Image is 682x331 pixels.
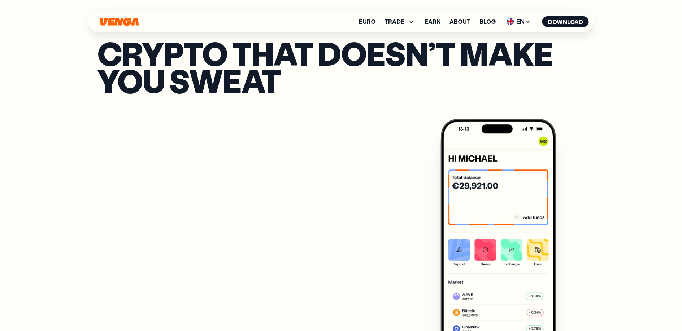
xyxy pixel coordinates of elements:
span: TRADE [384,17,416,26]
img: flag-uk [507,18,514,25]
a: Blog [479,19,496,25]
span: TRADE [384,19,404,25]
span: EN [504,16,534,27]
a: About [449,19,471,25]
button: Download [542,16,589,27]
p: Crypto that doesn’t make you sweat [97,39,585,94]
a: Earn [425,19,441,25]
a: Euro [359,19,375,25]
svg: Home [99,18,140,26]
